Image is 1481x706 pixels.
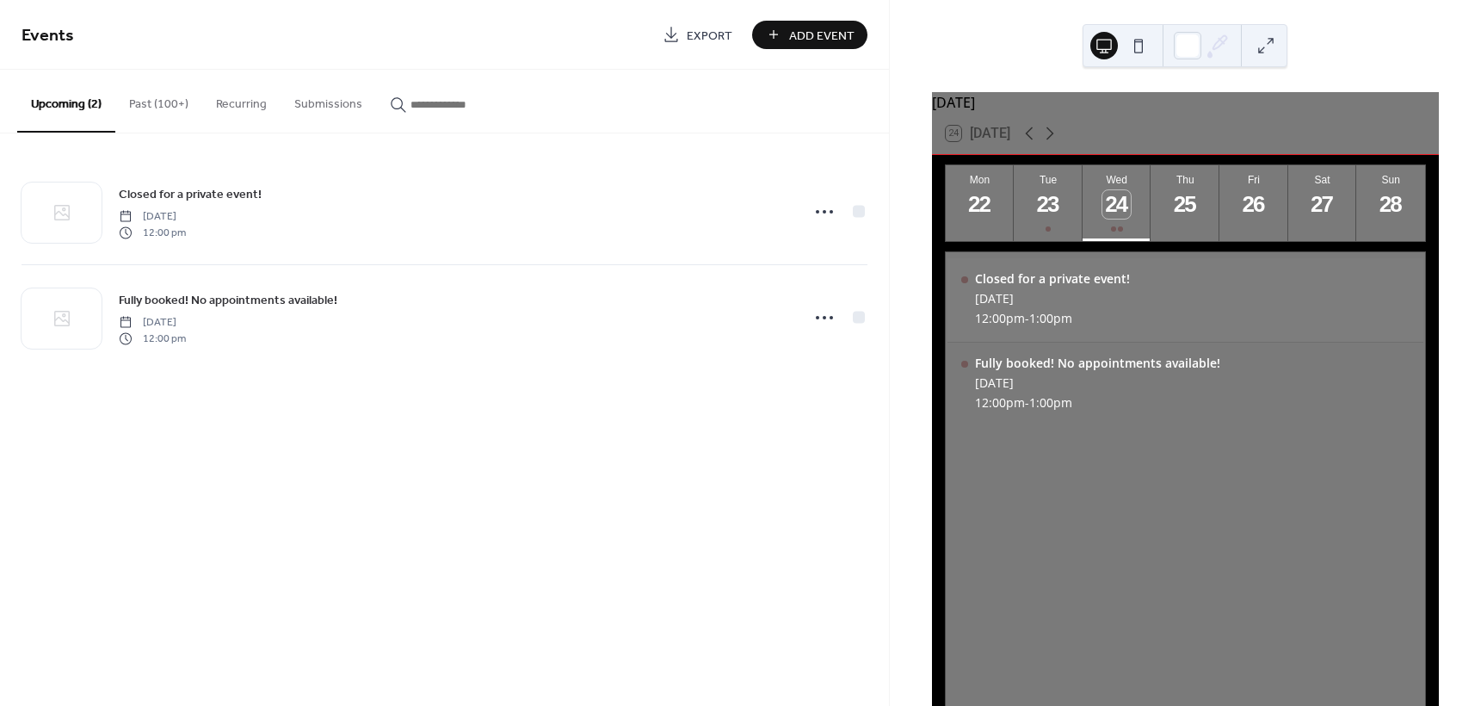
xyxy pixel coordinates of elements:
[975,375,1220,391] div: [DATE]
[966,190,994,219] div: 22
[1083,165,1151,241] button: Wed24
[975,394,1025,411] span: 12:00pm
[1361,174,1420,186] div: Sun
[1025,394,1029,411] span: -
[932,92,1439,113] div: [DATE]
[975,355,1220,371] div: Fully booked! No appointments available!
[119,331,186,346] span: 12:00 pm
[281,70,376,131] button: Submissions
[1025,310,1029,326] span: -
[687,27,732,45] span: Export
[119,315,186,331] span: [DATE]
[975,270,1130,287] div: Closed for a private event!
[1102,190,1131,219] div: 24
[650,21,745,49] a: Export
[17,70,115,133] button: Upcoming (2)
[1034,190,1063,219] div: 23
[202,70,281,131] button: Recurring
[1356,165,1425,241] button: Sun28
[1288,165,1357,241] button: Sat27
[119,292,337,310] span: Fully booked! No appointments available!
[752,21,867,49] button: Add Event
[1156,174,1214,186] div: Thu
[1225,174,1283,186] div: Fri
[115,70,202,131] button: Past (100+)
[1088,174,1146,186] div: Wed
[119,184,262,204] a: Closed for a private event!
[1293,174,1352,186] div: Sat
[1219,165,1288,241] button: Fri26
[1377,190,1405,219] div: 28
[119,209,186,225] span: [DATE]
[1240,190,1268,219] div: 26
[1151,165,1219,241] button: Thu25
[119,186,262,204] span: Closed for a private event!
[1308,190,1336,219] div: 27
[789,27,855,45] span: Add Event
[1019,174,1077,186] div: Tue
[946,165,1015,241] button: Mon22
[1014,165,1083,241] button: Tue23
[1029,310,1072,326] span: 1:00pm
[1029,394,1072,411] span: 1:00pm
[22,19,74,53] span: Events
[975,310,1025,326] span: 12:00pm
[1171,190,1200,219] div: 25
[119,225,186,240] span: 12:00 pm
[975,290,1130,307] div: [DATE]
[119,290,337,310] a: Fully booked! No appointments available!
[951,174,1009,186] div: Mon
